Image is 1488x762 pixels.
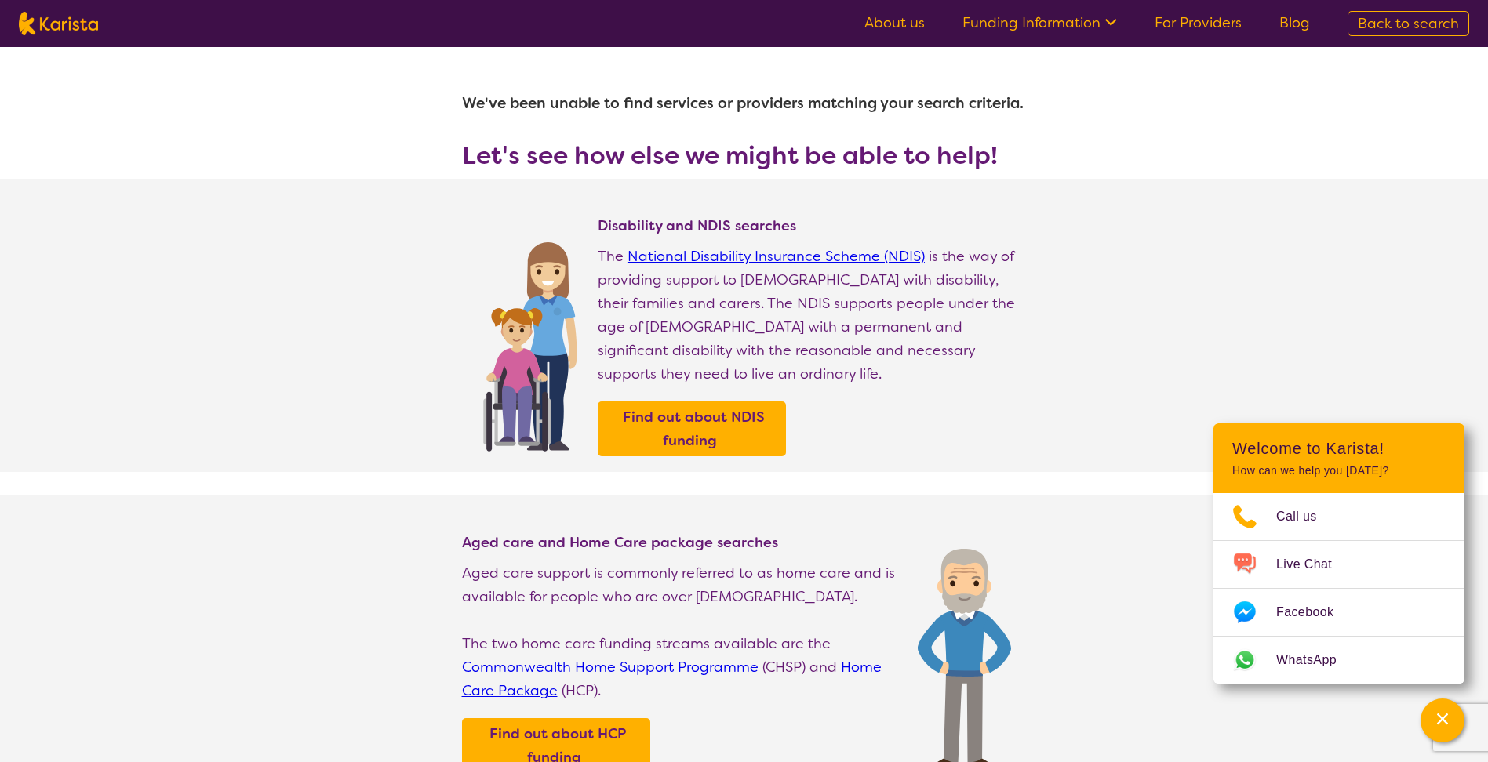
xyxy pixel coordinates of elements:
[462,85,1027,122] h1: We've been unable to find services or providers matching your search criteria.
[1213,637,1464,684] a: Web link opens in a new tab.
[1155,13,1242,32] a: For Providers
[478,232,582,452] img: Find NDIS and Disability services and providers
[598,216,1027,235] h4: Disability and NDIS searches
[623,408,765,450] b: Find out about NDIS funding
[598,245,1027,386] p: The is the way of providing support to [DEMOGRAPHIC_DATA] with disability, their families and car...
[602,405,782,452] a: Find out about NDIS funding
[1276,505,1336,528] span: Call us
[462,141,1027,169] h3: Let's see how else we might be able to help!
[1276,648,1355,672] span: WhatsApp
[1232,439,1446,458] h2: Welcome to Karista!
[19,12,98,35] img: Karista logo
[628,247,925,266] a: National Disability Insurance Scheme (NDIS)
[1276,553,1351,576] span: Live Chat
[462,561,902,608] p: Aged care support is commonly referred to as home care and is available for people who are over [...
[1358,14,1459,33] span: Back to search
[1232,464,1446,477] p: How can we help you [DATE]?
[1213,493,1464,684] ul: Choose channel
[1213,423,1464,684] div: Channel Menu
[462,533,902,552] h4: Aged care and Home Care package searches
[1279,13,1310,32] a: Blog
[462,658,759,677] a: Commonwealth Home Support Programme
[462,632,902,702] p: The two home care funding streams available are the (CHSP) and (HCP).
[864,13,925,32] a: About us
[1276,601,1352,624] span: Facebook
[1348,11,1469,36] a: Back to search
[1421,698,1464,742] button: Channel Menu
[962,13,1117,32] a: Funding Information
